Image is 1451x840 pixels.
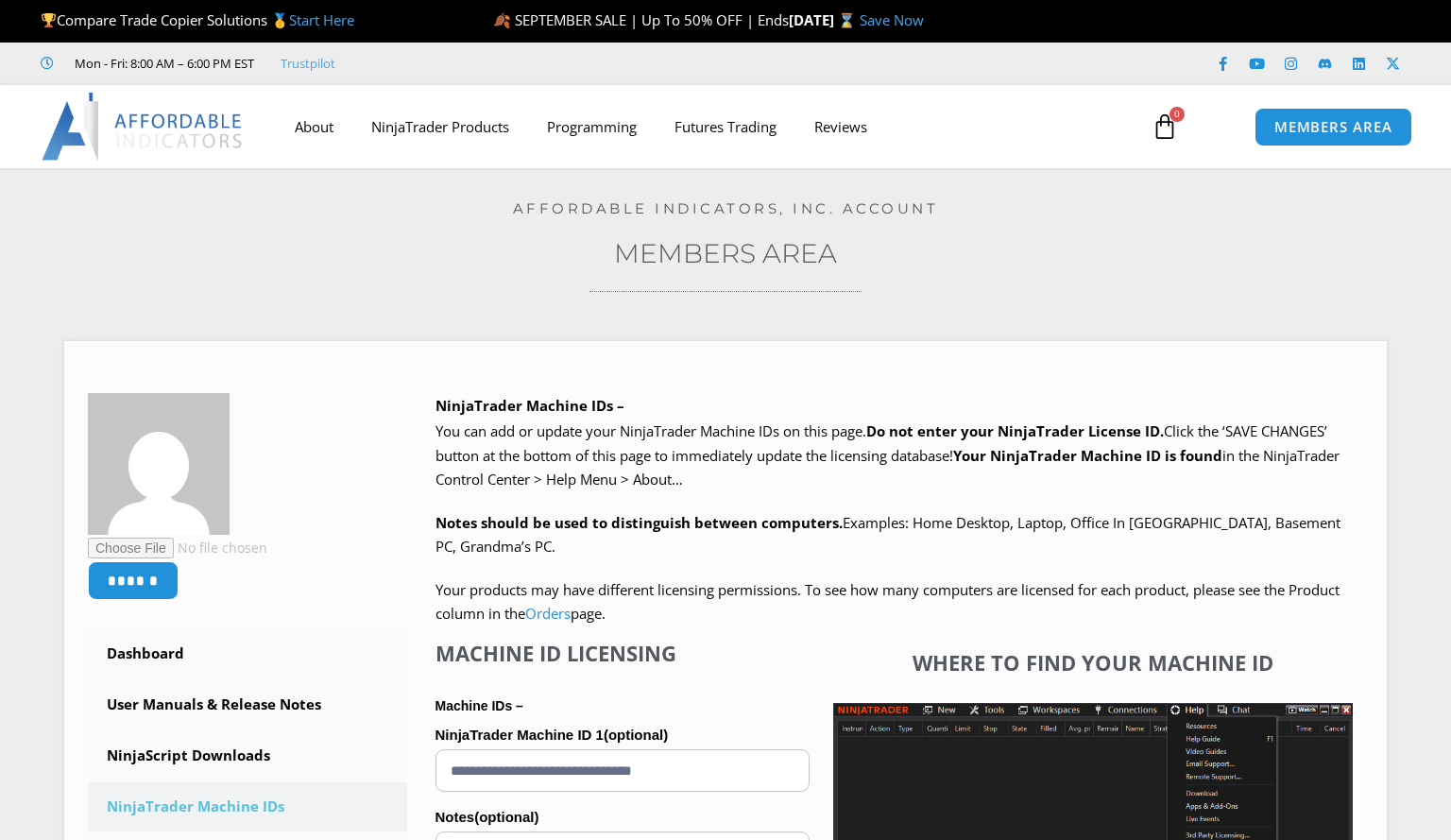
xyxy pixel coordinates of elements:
a: About [276,105,352,148]
span: Click the ‘SAVE CHANGES’ button at the bottom of this page to immediately update the licensing da... [435,421,1340,489]
a: Dashboard [88,629,407,678]
img: 🏆 [42,13,56,27]
a: Futures Trading [656,105,795,148]
a: MEMBERS AREA [1255,108,1412,146]
strong: [DATE] ⌛ [789,10,860,29]
a: Reviews [795,105,886,148]
strong: Machine IDs – [435,698,523,713]
a: Orders [525,604,571,623]
span: (optional) [604,727,668,743]
img: 13eba131fc90d46751b03a5628540c3a4bc8dbb88152f212dfdb2aa7fb4fa593 [88,393,230,535]
a: 0 [1123,99,1206,154]
span: Mon - Fri: 8:00 AM – 6:00 PM EST [70,52,254,75]
a: NinjaTrader Machine IDs [88,782,407,831]
strong: Notes should be used to distinguish between computers. [435,513,843,532]
span: Compare Trade Copier Solutions 🥇 [41,10,354,29]
a: Start Here [289,10,354,29]
nav: Menu [276,105,1133,148]
label: Notes [435,803,810,831]
a: Members Area [614,237,837,269]
a: Save Now [860,10,924,29]
strong: Your NinjaTrader Machine ID is found [953,446,1222,465]
span: Your products may have different licensing permissions. To see how many computers are licensed fo... [435,580,1340,624]
a: NinjaTrader Products [352,105,528,148]
a: Trustpilot [281,52,335,75]
img: LogoAI | Affordable Indicators – NinjaTrader [42,93,245,161]
h4: Machine ID Licensing [435,641,810,665]
a: NinjaScript Downloads [88,731,407,780]
a: Affordable Indicators, Inc. Account [513,199,939,217]
span: 🍂 SEPTEMBER SALE | Up To 50% OFF | Ends [493,10,789,29]
span: (optional) [474,809,538,825]
span: Examples: Home Desktop, Laptop, Office In [GEOGRAPHIC_DATA], Basement PC, Grandma’s PC. [435,513,1340,557]
span: MEMBERS AREA [1274,120,1392,134]
a: Programming [528,105,656,148]
b: Do not enter your NinjaTrader License ID. [866,421,1164,440]
span: You can add or update your NinjaTrader Machine IDs on this page. [435,421,866,440]
label: NinjaTrader Machine ID 1 [435,721,810,749]
span: 0 [1169,107,1185,122]
h4: Where to find your Machine ID [833,650,1353,675]
a: User Manuals & Release Notes [88,680,407,729]
b: NinjaTrader Machine IDs – [435,396,624,415]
